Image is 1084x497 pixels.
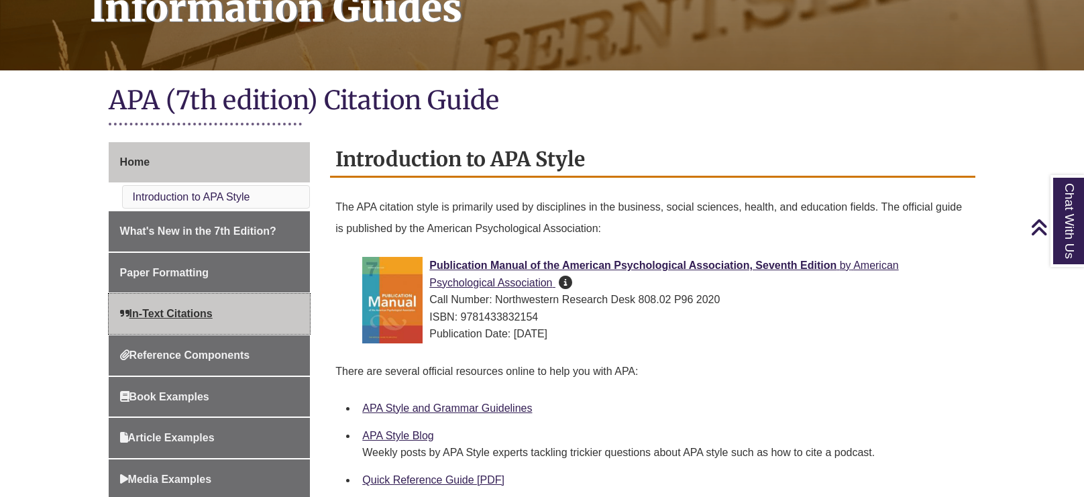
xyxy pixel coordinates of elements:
span: Article Examples [120,432,215,443]
a: Introduction to APA Style [133,191,250,203]
a: Article Examples [109,418,311,458]
a: Reference Components [109,335,311,376]
a: Quick Reference Guide [PDF] [362,474,504,486]
h1: APA (7th edition) Citation Guide [109,84,976,119]
div: Publication Date: [DATE] [362,325,965,343]
p: There are several official resources online to help you with APA: [335,355,970,388]
span: Paper Formatting [120,267,209,278]
a: In-Text Citations [109,294,311,334]
span: Home [120,156,150,168]
div: Call Number: Northwestern Research Desk 808.02 P96 2020 [362,291,965,309]
a: Back to Top [1030,218,1081,236]
a: APA Style Blog [362,430,433,441]
span: by [840,260,851,271]
a: Paper Formatting [109,253,311,293]
a: Book Examples [109,377,311,417]
a: Publication Manual of the American Psychological Association, Seventh Edition by American Psychol... [429,260,898,288]
h2: Introduction to APA Style [330,142,975,178]
span: Publication Manual of the American Psychological Association, Seventh Edition [429,260,836,271]
span: Reference Components [120,349,250,361]
p: The APA citation style is primarily used by disciplines in the business, social sciences, health,... [335,191,970,245]
a: APA Style and Grammar Guidelines [362,402,532,414]
div: Weekly posts by APA Style experts tackling trickier questions about APA style such as how to cite... [362,445,965,461]
span: American Psychological Association [429,260,898,288]
a: Home [109,142,311,182]
span: In-Text Citations [120,308,213,319]
div: ISBN: 9781433832154 [362,309,965,326]
a: What's New in the 7th Edition? [109,211,311,252]
span: Book Examples [120,391,209,402]
span: What's New in the 7th Edition? [120,225,276,237]
span: Media Examples [120,474,212,485]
